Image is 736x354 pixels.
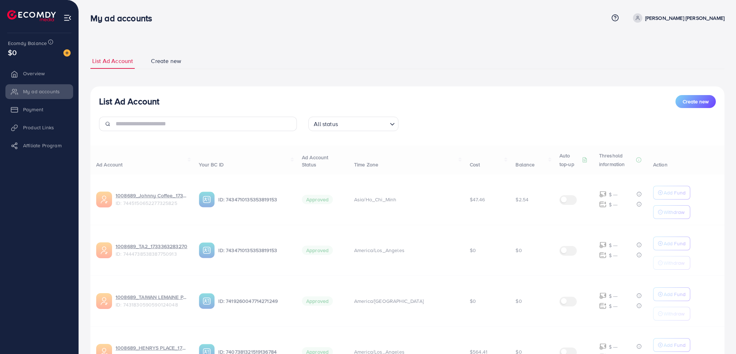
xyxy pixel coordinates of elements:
[90,13,158,23] h3: My ad accounts
[645,14,724,22] p: [PERSON_NAME] [PERSON_NAME]
[340,117,387,129] input: Search for option
[92,57,133,65] span: List Ad Account
[308,117,398,131] div: Search for option
[312,119,339,129] span: All status
[8,40,47,47] span: Ecomdy Balance
[630,13,724,23] a: [PERSON_NAME] [PERSON_NAME]
[7,10,56,21] img: logo
[151,57,181,65] span: Create new
[63,14,72,22] img: menu
[99,96,159,107] h3: List Ad Account
[63,49,71,57] img: image
[8,47,17,58] span: $0
[683,98,709,105] span: Create new
[675,95,716,108] button: Create new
